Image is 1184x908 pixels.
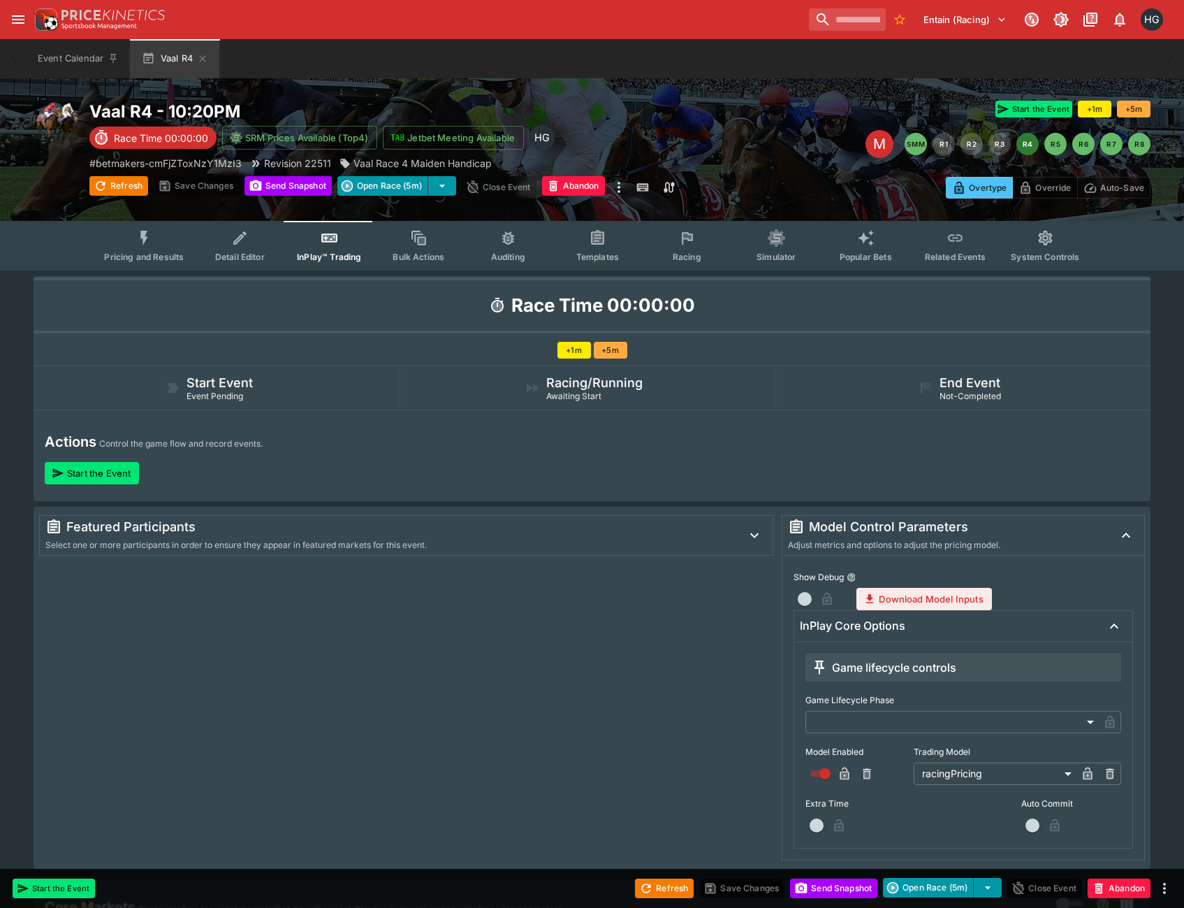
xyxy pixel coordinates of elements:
img: jetbet-logo.svg [390,131,404,145]
span: Bulk Actions [393,252,444,262]
label: Trading Model [914,742,1121,763]
button: Overtype [946,177,1013,199]
div: Model Control Parameters [788,519,1102,535]
button: Notifications [1107,7,1132,32]
span: Mark an event as closed and abandoned. [542,178,605,192]
button: R7 [1100,133,1123,155]
button: Toggle light/dark mode [1048,7,1074,32]
span: Detail Editor [215,252,265,262]
p: Auto-Save [1100,180,1144,195]
p: Overtype [969,180,1007,195]
span: Related Events [925,252,986,262]
input: search [809,8,886,31]
h4: Actions [45,433,96,451]
button: Refresh [635,879,694,898]
h1: Race Time 00:00:00 [511,294,695,317]
p: Revision 22511 [264,156,331,171]
span: Event Pending [187,391,243,401]
div: Game lifecycle controls [811,659,956,676]
button: open drawer [6,7,31,32]
button: Abandon [1088,879,1150,898]
div: Vaal Race 4 Maiden Handicap [339,156,492,171]
button: Send Snapshot [790,879,877,898]
button: +5m [1117,101,1150,117]
button: Hamish Gooch [1137,4,1167,35]
span: Adjust metrics and options to adjust the pricing model. [788,540,1000,550]
button: Abandon [542,176,605,196]
button: Select Tenant [915,8,1015,31]
button: R3 [988,133,1011,155]
button: SMM [905,133,927,155]
button: Start the Event [45,462,139,484]
button: Jetbet Meeting Available [383,126,524,150]
button: R4 [1016,133,1039,155]
p: Race Time 00:00:00 [114,131,208,145]
span: Auditing [491,252,525,262]
div: split button [337,176,456,196]
button: Documentation [1078,7,1103,32]
div: split button [883,878,1002,898]
button: +1m [557,342,591,359]
button: select merge strategy [974,878,1002,898]
button: Start the Event [995,101,1072,117]
label: Model Enabled [805,742,905,763]
button: R6 [1072,133,1095,155]
div: Edit Meeting [865,130,893,158]
button: +1m [1078,101,1111,117]
img: PriceKinetics [61,10,165,20]
p: Vaal Race 4 Maiden Handicap [353,156,492,171]
span: Mark an event as closed and abandoned. [1088,880,1150,894]
h6: InPlay Core Options [800,619,905,633]
button: Open Race (5m) [337,176,428,196]
button: R5 [1044,133,1067,155]
span: Not-Completed [940,391,1001,401]
button: Event Calendar [29,39,127,78]
button: more [611,176,627,199]
label: Auto Commit [1021,793,1121,814]
div: Hamish Gooch [529,125,555,150]
p: Control the game flow and record events. [99,437,263,451]
button: Connected to PK [1019,7,1044,32]
h5: Racing/Running [546,375,643,391]
nav: pagination navigation [905,133,1150,155]
label: Extra Time [805,793,905,814]
span: Awaiting Start [546,391,601,401]
label: Game Lifecycle Phase [805,690,1121,711]
p: Show Debug [794,571,844,583]
button: No Bookmarks [889,8,911,31]
button: Auto-Save [1077,177,1150,199]
img: horse_racing.png [34,101,78,145]
span: Racing [673,252,701,262]
span: Simulator [757,252,796,262]
button: select merge strategy [428,176,456,196]
button: more [1156,880,1173,897]
button: Start the Event [13,879,95,898]
button: R1 [933,133,955,155]
button: Open Race (5m) [883,878,974,898]
button: R2 [960,133,983,155]
span: Select one or more participants in order to ensure they appear in featured markets for this event. [45,540,427,550]
span: System Controls [1011,252,1079,262]
div: Start From [946,177,1150,199]
button: Show Debug [847,572,856,582]
button: +5m [594,342,627,359]
img: Sportsbook Management [61,23,137,29]
button: Refresh [89,176,148,196]
button: Override [1012,177,1077,199]
h2: Copy To Clipboard [89,101,620,122]
span: Templates [576,252,619,262]
p: Override [1035,180,1071,195]
span: Popular Bets [840,252,892,262]
div: racingPricing [914,763,1076,785]
div: Hamish Gooch [1141,8,1163,31]
span: InPlay™ Trading [297,252,361,262]
p: Copy To Clipboard [89,156,242,171]
div: Event type filters [93,221,1090,271]
h5: Start Event [187,375,253,391]
span: Pricing and Results [104,252,184,262]
button: Send Snapshot [244,176,332,196]
button: SRM Prices Available (Top4) [222,126,377,150]
button: Download Model Inputs [856,588,991,610]
div: Featured Participants [45,519,731,535]
h5: End Event [940,375,1000,391]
